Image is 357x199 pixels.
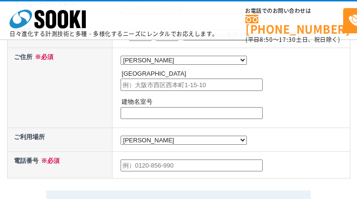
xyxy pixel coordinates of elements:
[121,79,263,91] input: 例）大阪市西区西本町1-15-10
[245,8,343,14] span: お電話でのお問い合わせは
[7,128,112,152] th: ご利用場所
[245,35,340,44] span: (平日 ～ 土日、祝日除く)
[7,151,112,178] th: 電話番号
[279,35,296,44] span: 17:30
[32,53,53,60] span: ※必須
[260,35,273,44] span: 8:50
[121,136,247,145] select: /* 20250204 MOD ↑ */ /* 20241122 MOD ↑ */
[10,31,218,37] p: 日々進化する計測技術と多種・多様化するニーズにレンタルでお応えします。
[122,97,347,107] p: 建物名室号
[39,157,60,164] span: ※必須
[7,48,112,128] th: ご住所
[245,15,343,34] a: [PHONE_NUMBER]
[122,69,347,79] p: [GEOGRAPHIC_DATA]
[121,159,263,172] input: 例）0120-856-990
